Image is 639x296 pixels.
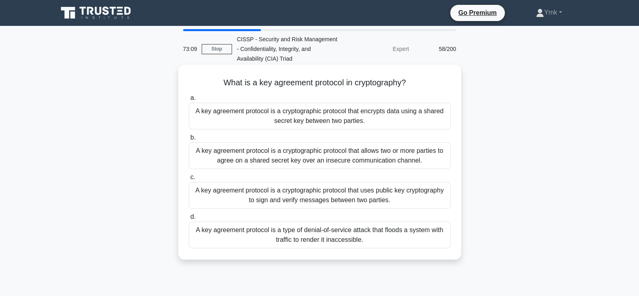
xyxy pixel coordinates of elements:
[202,44,232,54] a: Stop
[190,213,196,220] span: d.
[189,222,451,248] div: A key agreement protocol is a type of denial-of-service attack that floods a system with traffic ...
[190,94,196,101] span: a.
[232,31,343,67] div: CISSP - Security and Risk Management - Confidentiality, Integrity, and Availability (CIA) Triad
[189,142,451,169] div: A key agreement protocol is a cryptographic protocol that allows two or more parties to agree on ...
[517,4,581,21] a: Ymk
[190,134,196,141] span: b.
[190,173,195,180] span: c.
[189,103,451,129] div: A key agreement protocol is a cryptographic protocol that encrypts data using a shared secret key...
[178,41,202,57] div: 73:09
[189,182,451,209] div: A key agreement protocol is a cryptographic protocol that uses public key cryptography to sign an...
[188,78,451,88] h5: What is a key agreement protocol in cryptography?
[343,41,414,57] div: Expert
[414,41,461,57] div: 58/200
[453,8,502,18] a: Go Premium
